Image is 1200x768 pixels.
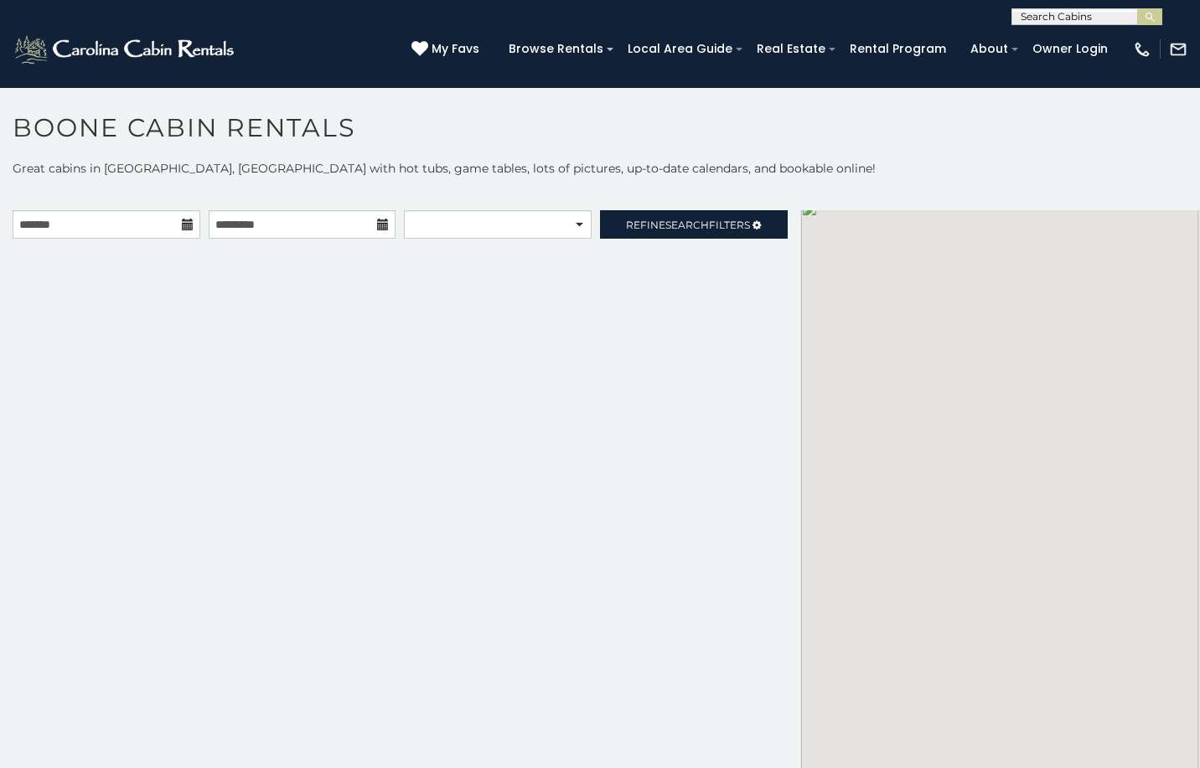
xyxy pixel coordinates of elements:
[626,219,750,231] span: Refine Filters
[619,36,741,62] a: Local Area Guide
[432,40,479,58] span: My Favs
[411,40,484,59] a: My Favs
[962,36,1016,62] a: About
[665,219,709,231] span: Search
[1133,40,1151,59] img: phone-regular-white.png
[1024,36,1116,62] a: Owner Login
[1169,40,1187,59] img: mail-regular-white.png
[841,36,954,62] a: Rental Program
[748,36,834,62] a: Real Estate
[600,210,788,239] a: RefineSearchFilters
[13,33,239,66] img: White-1-2.png
[500,36,612,62] a: Browse Rentals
